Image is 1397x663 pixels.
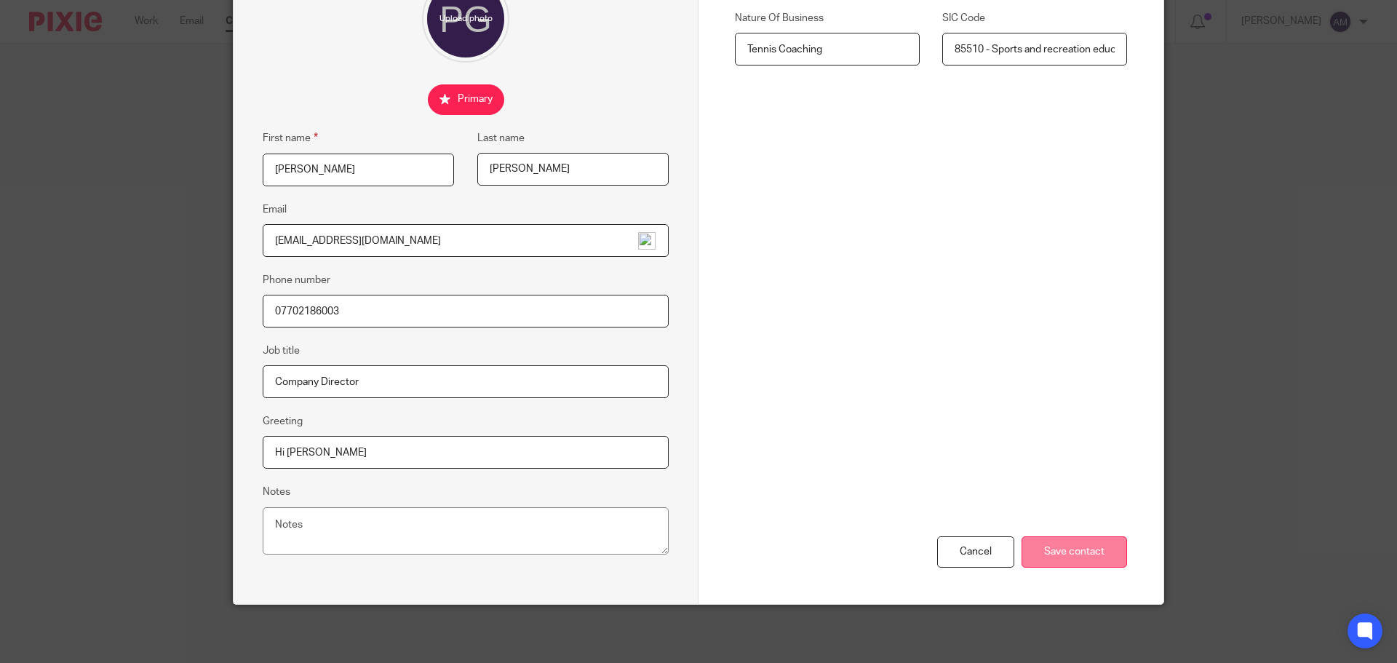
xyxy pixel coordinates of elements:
label: First name [263,130,318,146]
div: Cancel [937,536,1014,568]
label: Greeting [263,414,303,429]
input: Save contact [1022,536,1127,568]
label: Job title [263,344,300,358]
label: SIC Code [942,11,1127,25]
label: Last name [477,131,525,146]
img: npw-badge-icon-locked.svg [638,232,656,250]
label: Notes [263,485,290,499]
label: Email [263,202,287,217]
input: e.g. Dear Mrs. Appleseed or Hi Sam [263,436,669,469]
label: Nature Of Business [735,11,920,25]
label: Phone number [263,273,330,287]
